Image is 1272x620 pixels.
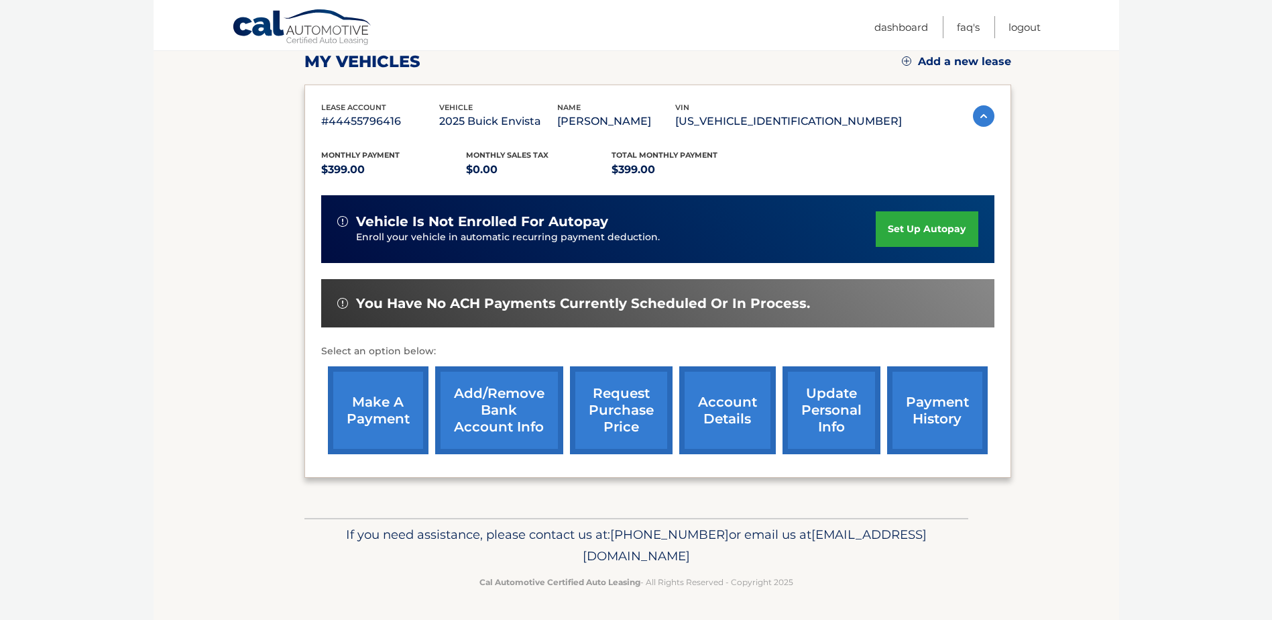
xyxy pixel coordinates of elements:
a: request purchase price [570,366,673,454]
h2: my vehicles [304,52,420,72]
p: - All Rights Reserved - Copyright 2025 [313,575,960,589]
p: $0.00 [466,160,612,179]
img: add.svg [902,56,911,66]
span: name [557,103,581,112]
p: Select an option below: [321,344,994,360]
img: alert-white.svg [337,216,348,227]
p: 2025 Buick Envista [439,112,557,131]
a: Add a new lease [902,55,1011,68]
a: update personal info [783,366,880,454]
p: [US_VEHICLE_IDENTIFICATION_NUMBER] [675,112,902,131]
p: If you need assistance, please contact us at: or email us at [313,524,960,567]
span: You have no ACH payments currently scheduled or in process. [356,295,810,312]
span: Monthly Payment [321,150,400,160]
a: set up autopay [876,211,978,247]
img: accordion-active.svg [973,105,994,127]
span: Monthly sales Tax [466,150,548,160]
a: make a payment [328,366,428,454]
a: payment history [887,366,988,454]
a: account details [679,366,776,454]
span: vehicle is not enrolled for autopay [356,213,608,230]
span: Total Monthly Payment [612,150,717,160]
p: [PERSON_NAME] [557,112,675,131]
p: Enroll your vehicle in automatic recurring payment deduction. [356,230,876,245]
p: $399.00 [612,160,757,179]
a: FAQ's [957,16,980,38]
span: lease account [321,103,386,112]
p: #44455796416 [321,112,439,131]
span: [EMAIL_ADDRESS][DOMAIN_NAME] [583,527,927,564]
a: Dashboard [874,16,928,38]
strong: Cal Automotive Certified Auto Leasing [479,577,640,587]
p: $399.00 [321,160,467,179]
a: Logout [1008,16,1041,38]
a: Add/Remove bank account info [435,366,563,454]
span: [PHONE_NUMBER] [610,527,729,542]
a: Cal Automotive [232,9,373,48]
span: vin [675,103,689,112]
img: alert-white.svg [337,298,348,309]
span: vehicle [439,103,473,112]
